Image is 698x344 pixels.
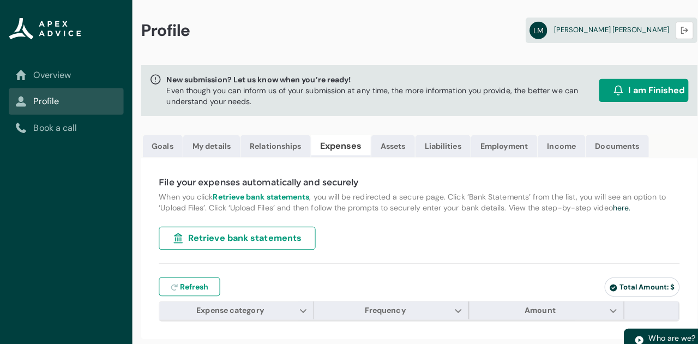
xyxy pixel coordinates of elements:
[15,68,116,81] a: Overview
[592,78,681,101] button: I am Finished
[411,134,465,155] a: Liabilities
[598,274,672,293] lightning-badge: Total Amount
[210,190,306,200] strong: Retrieve bank statements
[171,230,182,241] img: landmark.svg
[606,201,623,210] a: here.
[186,229,298,242] span: Retrieve bank statements
[579,134,641,155] a: Documents
[9,17,80,39] img: Apex Advice Group
[367,134,410,155] a: Assets
[15,120,116,133] a: Book a call
[466,134,531,155] a: Employment
[668,21,685,39] button: Logout
[140,20,188,40] span: Profile
[520,17,689,43] a: LM[PERSON_NAME] [PERSON_NAME]
[141,134,180,155] a: Goals
[157,174,672,187] h4: File your expenses automatically and securely
[603,279,667,288] span: Total Amount: $
[181,134,237,155] a: My details
[157,274,218,293] button: Refresh
[157,189,672,211] p: When you click , you will be redirected a secure page. Click ‘Bank Statements’ from the list, you...
[238,134,307,155] a: Relationships
[308,134,366,155] a: Expenses
[621,83,677,96] span: I am Finished
[627,331,637,341] img: play.svg
[641,329,688,339] span: Who are we?
[15,94,116,107] a: Profile
[157,224,312,247] button: Retrieve bank statements
[178,278,206,289] span: Refresh
[532,134,579,155] a: Income
[523,21,541,39] abbr: LM
[606,84,617,95] img: alarm.svg
[547,25,661,34] span: [PERSON_NAME] [PERSON_NAME]
[165,73,588,84] span: New submission? Let us know when you’re ready!
[165,84,588,106] p: Even though you can inform us of your submission at any time, the more information you provide, t...
[9,61,122,140] nav: Sub page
